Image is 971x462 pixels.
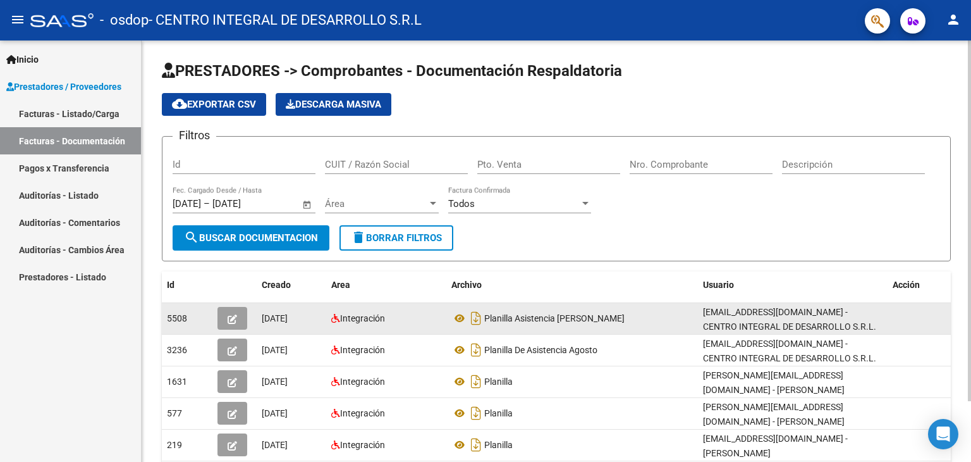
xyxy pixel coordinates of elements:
[162,93,266,116] button: Exportar CSV
[167,345,187,355] span: 3236
[286,99,381,110] span: Descarga Masiva
[351,230,366,245] mat-icon: delete
[928,419,958,449] div: Open Intercom Messenger
[262,440,288,450] span: [DATE]
[167,440,182,450] span: 219
[6,80,121,94] span: Prestadores / Proveedores
[703,307,876,332] span: [EMAIL_ADDRESS][DOMAIN_NAME] - CENTRO INTEGRAL DE DESARROLLO S.R.L.
[331,280,350,290] span: Area
[262,313,288,323] span: [DATE]
[340,408,385,418] span: Integración
[703,339,876,363] span: [EMAIL_ADDRESS][DOMAIN_NAME] - CENTRO INTEGRAL DE DESARROLLO S.R.L.
[6,53,39,66] span: Inicio
[262,345,288,355] span: [DATE]
[325,198,427,209] span: Área
[946,12,961,27] mat-icon: person
[340,440,385,450] span: Integración
[276,93,391,116] app-download-masive: Descarga masiva de comprobantes (adjuntos)
[484,440,513,450] span: Planilla
[468,403,484,423] i: Descargar documento
[888,272,951,299] datatable-header-cell: Acción
[340,313,385,323] span: Integración
[100,6,149,34] span: - osdop
[351,232,442,244] span: Borrar Filtros
[703,370,845,395] span: [PERSON_NAME][EMAIL_ADDRESS][DOMAIN_NAME] - [PERSON_NAME]
[184,232,318,244] span: Buscar Documentacion
[326,272,446,299] datatable-header-cell: Area
[167,280,174,290] span: Id
[484,408,513,418] span: Planilla
[172,96,187,111] mat-icon: cloud_download
[484,345,597,355] span: Planilla De Asistencia Agosto
[451,280,482,290] span: Archivo
[212,198,274,209] input: Fecha fin
[173,225,329,251] button: Buscar Documentacion
[703,434,848,458] span: [EMAIL_ADDRESS][DOMAIN_NAME] - [PERSON_NAME]
[484,313,625,323] span: Planilla Asistencia [PERSON_NAME]
[276,93,391,116] button: Descarga Masiva
[257,272,326,299] datatable-header-cell: Creado
[173,127,216,144] h3: Filtros
[149,6,422,34] span: - CENTRO INTEGRAL DE DESARROLLO S.R.L
[468,435,484,455] i: Descargar documento
[703,402,845,427] span: [PERSON_NAME][EMAIL_ADDRESS][DOMAIN_NAME] - [PERSON_NAME]
[262,408,288,418] span: [DATE]
[893,280,920,290] span: Acción
[448,198,475,209] span: Todos
[167,408,182,418] span: 577
[262,280,291,290] span: Creado
[703,280,734,290] span: Usuario
[184,230,199,245] mat-icon: search
[172,99,256,110] span: Exportar CSV
[468,308,484,328] i: Descargar documento
[468,371,484,392] i: Descargar documento
[162,62,622,80] span: PRESTADORES -> Comprobantes - Documentación Respaldatoria
[204,198,210,209] span: –
[173,198,201,209] input: Fecha inicio
[167,313,187,323] span: 5508
[162,272,212,299] datatable-header-cell: Id
[446,272,698,299] datatable-header-cell: Archivo
[262,377,288,387] span: [DATE]
[10,12,25,27] mat-icon: menu
[340,345,385,355] span: Integración
[339,225,453,251] button: Borrar Filtros
[167,377,187,387] span: 1631
[698,272,888,299] datatable-header-cell: Usuario
[468,340,484,360] i: Descargar documento
[300,197,315,212] button: Open calendar
[340,377,385,387] span: Integración
[484,377,513,387] span: Planilla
